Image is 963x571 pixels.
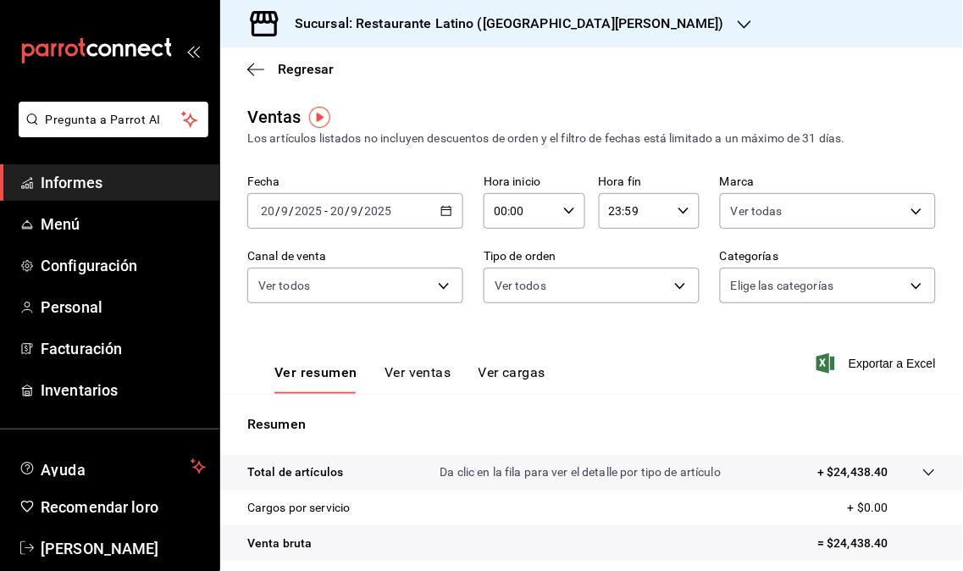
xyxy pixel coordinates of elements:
font: Ver cargas [479,365,546,381]
font: + $0.00 [848,501,888,514]
font: Informes [41,174,102,191]
font: [PERSON_NAME] [41,540,159,557]
font: Canal de venta [247,250,327,263]
div: pestañas de navegación [274,364,545,394]
font: Regresar [278,61,334,77]
font: Recomendar loro [41,498,158,516]
button: abrir_cajón_menú [186,44,200,58]
font: Exportar a Excel [849,357,936,370]
font: Ventas [247,107,302,127]
font: Personal [41,298,102,316]
font: Categorías [720,250,778,263]
input: -- [329,204,345,218]
font: Hora fin [599,175,642,189]
a: Pregunta a Parrot AI [12,123,208,141]
font: Tipo de orden [484,250,556,263]
font: Ver resumen [274,365,357,381]
font: Da clic en la fila para ver el detalle por tipo de artículo [440,465,722,479]
font: Ver todos [258,279,310,292]
font: Menú [41,215,80,233]
font: Resumen [247,416,306,432]
font: Ver todas [731,204,783,218]
font: Los artículos listados no incluyen descuentos de orden y el filtro de fechas está limitado a un m... [247,131,845,145]
font: Inventarios [41,381,118,399]
font: Ayuda [41,461,86,479]
font: Ver todos [495,279,546,292]
font: Configuración [41,257,138,274]
font: Sucursal: Restaurante Latino ([GEOGRAPHIC_DATA][PERSON_NAME]) [295,15,724,31]
font: + $24,438.40 [817,465,888,479]
font: Hora inicio [484,175,540,189]
font: / [289,204,294,218]
font: Total de artículos [247,465,343,479]
font: / [359,204,364,218]
font: - [324,204,328,218]
button: Regresar [247,61,334,77]
input: -- [280,204,289,218]
font: Facturación [41,340,122,358]
img: Marcador de información sobre herramientas [309,107,330,128]
input: -- [351,204,359,218]
font: Fecha [247,175,280,189]
font: Ver ventas [385,365,451,381]
font: Venta bruta [247,536,312,550]
font: Cargos por servicio [247,501,351,514]
button: Exportar a Excel [820,353,936,374]
font: / [345,204,350,218]
input: ---- [294,204,323,218]
font: = $24,438.40 [817,536,888,550]
font: Elige las categorías [731,279,834,292]
button: Pregunta a Parrot AI [19,102,208,137]
input: -- [260,204,275,218]
font: Marca [720,175,755,189]
font: Pregunta a Parrot AI [46,113,161,126]
font: / [275,204,280,218]
input: ---- [364,204,393,218]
